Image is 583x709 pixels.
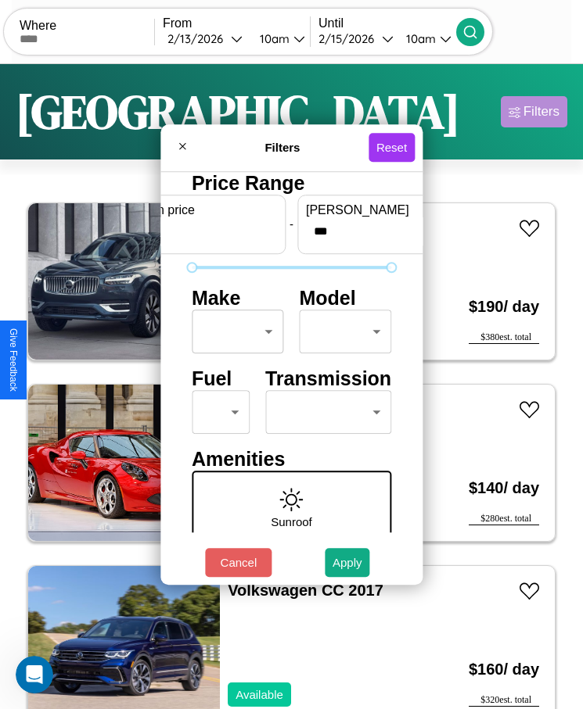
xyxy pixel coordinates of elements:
div: $ 320 est. total [469,694,539,707]
h4: Amenities [192,448,391,471]
button: Apply [325,548,370,577]
h4: Fuel [192,367,250,390]
button: 10am [394,30,456,47]
h3: $ 190 / day [469,282,539,331]
p: Sunroof [271,511,312,532]
p: Available [236,684,283,705]
h4: Filters [196,141,369,154]
h4: Make [192,287,284,310]
label: min price [144,203,277,217]
div: Filters [524,104,560,120]
button: Cancel [205,548,272,577]
iframe: Intercom live chat [16,656,53,693]
button: Filters [501,96,567,127]
div: $ 280 est. total [469,513,539,525]
button: 10am [247,30,310,47]
h3: $ 140 / day [469,464,539,513]
p: - [290,213,293,235]
div: $ 380 est. total [469,331,539,344]
h4: Model [300,287,392,310]
div: 10am [252,31,293,46]
label: Where [20,19,154,33]
button: Reset [369,133,415,162]
label: From [163,16,310,30]
label: [PERSON_NAME] [306,203,439,217]
h3: $ 160 / day [469,645,539,694]
h4: Price Range [192,172,391,195]
label: Until [318,16,456,30]
h1: [GEOGRAPHIC_DATA] [16,80,460,144]
div: 2 / 13 / 2026 [167,31,231,46]
div: Give Feedback [8,328,19,392]
h4: Transmission [265,367,391,390]
a: Volkswagen CC 2017 [228,582,383,599]
div: 10am [398,31,440,46]
div: 2 / 15 / 2026 [318,31,382,46]
button: 2/13/2026 [163,30,247,47]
